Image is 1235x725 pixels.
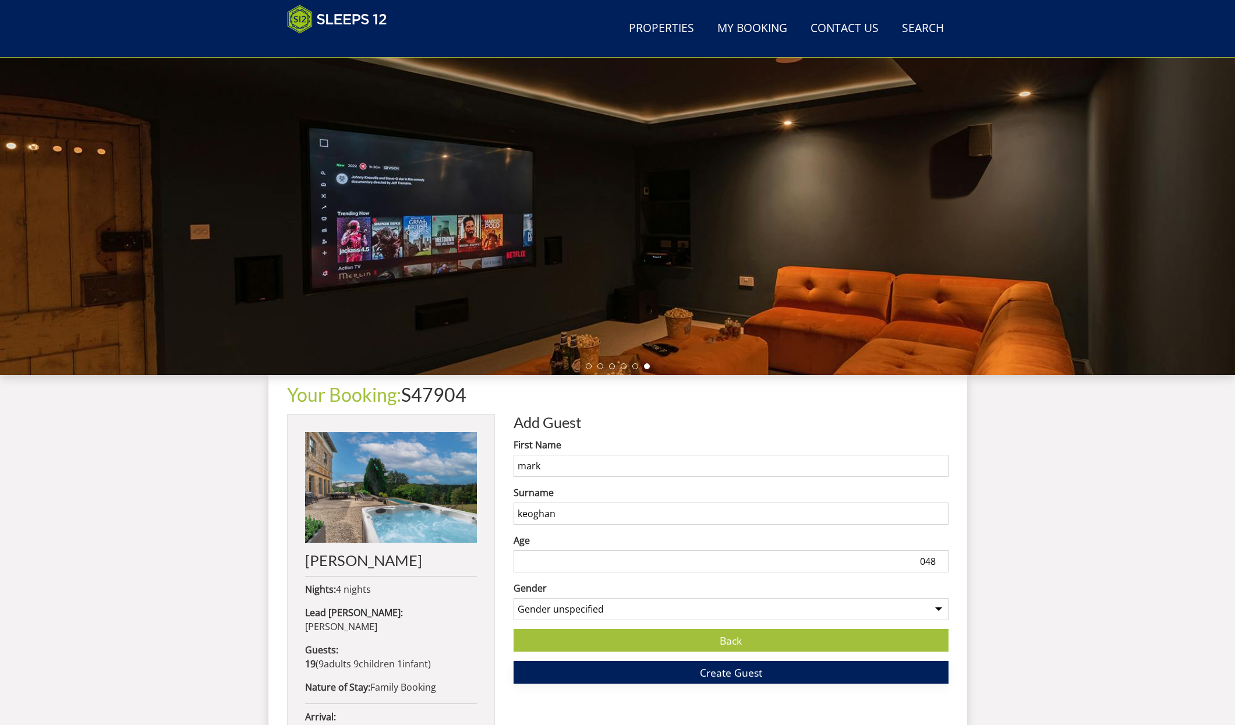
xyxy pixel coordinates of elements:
[305,552,477,568] h2: [PERSON_NAME]
[624,16,699,42] a: Properties
[305,657,431,670] span: ( )
[514,455,949,477] input: Forename
[397,657,402,670] span: 1
[351,657,395,670] span: child
[305,432,477,568] a: [PERSON_NAME]
[305,657,316,670] strong: 19
[346,657,351,670] span: s
[713,16,792,42] a: My Booking
[514,661,949,684] button: Create Guest
[395,657,428,670] span: infant
[700,666,762,680] span: Create Guest
[353,657,359,670] span: 9
[897,16,949,42] a: Search
[305,583,336,596] strong: Nights:
[305,606,403,619] strong: Lead [PERSON_NAME]:
[305,681,370,694] strong: Nature of Stay:
[514,629,949,652] a: Back
[287,384,949,405] h1: S47904
[514,438,949,452] label: First Name
[305,710,336,723] strong: Arrival:
[514,486,949,500] label: Surname
[806,16,883,42] a: Contact Us
[319,657,324,670] span: 9
[319,657,351,670] span: adult
[305,620,377,633] span: [PERSON_NAME]
[281,41,404,51] iframe: Customer reviews powered by Trustpilot
[514,414,949,430] h2: Add Guest
[514,503,949,525] input: Surname
[305,432,477,543] img: An image of 'Kennard Hall'
[287,5,387,34] img: Sleeps 12
[305,643,338,656] strong: Guests:
[514,533,949,547] label: Age
[305,582,477,596] p: 4 nights
[287,383,401,406] a: Your Booking:
[514,581,949,595] label: Gender
[380,657,395,670] span: ren
[305,680,477,694] p: Family Booking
